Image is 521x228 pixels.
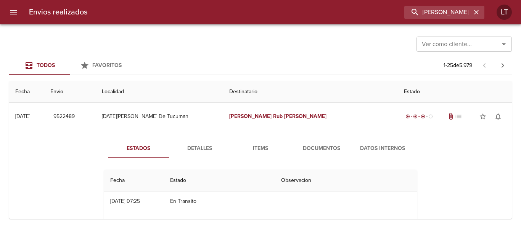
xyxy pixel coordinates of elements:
[53,112,75,121] span: 9522489
[37,62,55,69] span: Todos
[479,113,487,120] span: star_border
[96,103,223,130] td: [DATE][PERSON_NAME] De Tucuman
[9,81,44,103] th: Fecha
[275,170,417,191] th: Observacion
[113,144,164,153] span: Estados
[164,170,275,191] th: Estado
[235,144,286,153] span: Items
[404,6,471,19] input: buscar
[5,3,23,21] button: menu
[357,144,408,153] span: Datos Internos
[223,81,397,103] th: Destinatario
[490,109,506,124] button: Activar notificaciones
[15,113,30,120] div: [DATE]
[284,113,326,120] em: [PERSON_NAME]
[104,170,164,191] th: Fecha
[273,113,283,120] em: Rub
[498,39,509,49] button: Abrir
[108,139,413,158] div: Tabs detalle de guia
[428,114,433,119] span: radio_button_unchecked
[455,113,462,120] span: No tiene pedido asociado
[405,114,410,119] span: radio_button_checked
[475,61,494,69] span: Pagina anterior
[296,144,347,153] span: Documentos
[110,218,140,224] div: [DATE] 09:47
[174,144,225,153] span: Detalles
[497,5,512,20] div: LT
[497,5,512,20] div: Abrir información de usuario
[404,113,434,120] div: En viaje
[494,113,502,120] span: notifications_none
[44,81,96,103] th: Envio
[494,56,512,75] span: Pagina siguiente
[29,6,87,18] h6: Envios realizados
[475,109,490,124] button: Agregar a favoritos
[9,56,131,75] div: Tabs Envios
[110,198,140,204] div: [DATE] 07:25
[164,191,275,211] td: En Transito
[96,81,223,103] th: Localidad
[447,113,455,120] span: Tiene documentos adjuntos
[413,114,418,119] span: radio_button_checked
[92,62,122,69] span: Favoritos
[444,62,472,69] p: 1 - 25 de 5.979
[421,114,425,119] span: radio_button_checked
[229,113,272,120] em: [PERSON_NAME]
[398,81,512,103] th: Estado
[50,110,78,124] button: 9522489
